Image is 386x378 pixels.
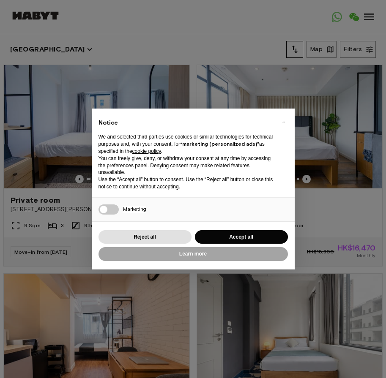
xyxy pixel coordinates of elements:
button: Accept all [195,230,288,244]
p: Use the “Accept all” button to consent. Use the “Reject all” button or close this notice to conti... [99,176,274,190]
span: × [282,117,285,127]
h2: Notice [99,119,274,127]
a: cookie policy [132,148,161,154]
p: You can freely give, deny, or withdraw your consent at any time by accessing the preferences pane... [99,155,274,176]
strong: “marketing (personalized ads)” [180,141,259,147]
span: Marketing [123,206,146,213]
button: Reject all [99,230,192,244]
button: Learn more [99,247,288,261]
button: Close this notice [277,115,290,129]
p: We and selected third parties use cookies or similar technologies for technical purposes and, wit... [99,133,274,155]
